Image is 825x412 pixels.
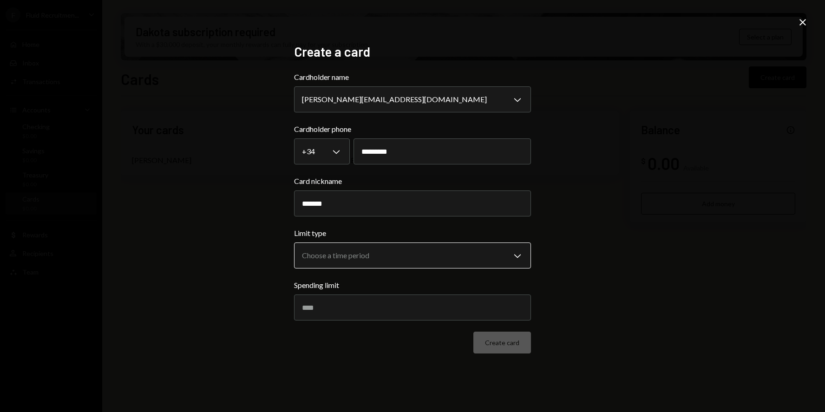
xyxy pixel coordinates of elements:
label: Cardholder name [294,72,531,83]
label: Card nickname [294,176,531,187]
h2: Create a card [294,43,531,61]
label: Spending limit [294,280,531,291]
button: Limit type [294,242,531,268]
label: Limit type [294,228,531,239]
label: Cardholder phone [294,124,531,135]
button: Cardholder name [294,86,531,112]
